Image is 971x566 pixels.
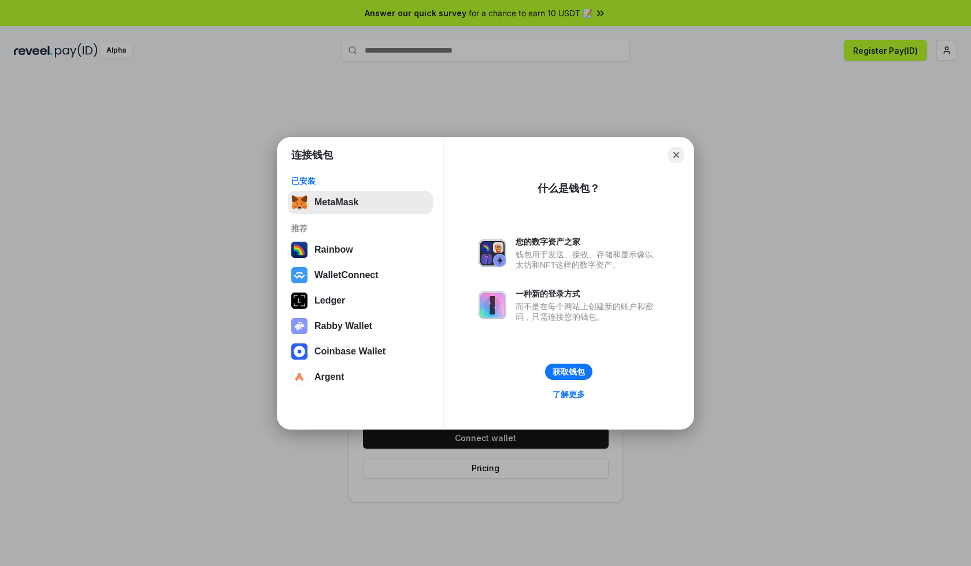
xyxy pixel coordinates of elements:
[314,197,358,208] div: MetaMask
[538,182,600,195] div: 什么是钱包？
[291,194,307,210] img: svg+xml,%3Csvg%20fill%3D%22none%22%20height%3D%2233%22%20viewBox%3D%220%200%2035%2033%22%20width%...
[291,148,333,162] h1: 连接钱包
[516,301,659,322] div: 而不是在每个网站上创建新的账户和密码，只需连接您的钱包。
[546,387,592,402] a: 了解更多
[291,369,307,385] img: svg+xml,%3Csvg%20width%3D%2228%22%20height%3D%2228%22%20viewBox%3D%220%200%2028%2028%22%20fill%3D...
[314,270,379,280] div: WalletConnect
[479,291,506,319] img: svg+xml,%3Csvg%20xmlns%3D%22http%3A%2F%2Fwww.w3.org%2F2000%2Fsvg%22%20fill%3D%22none%22%20viewBox...
[479,239,506,267] img: svg+xml,%3Csvg%20xmlns%3D%22http%3A%2F%2Fwww.w3.org%2F2000%2Fsvg%22%20fill%3D%22none%22%20viewBox...
[291,242,307,258] img: svg+xml,%3Csvg%20width%3D%22120%22%20height%3D%22120%22%20viewBox%3D%220%200%20120%20120%22%20fil...
[288,365,433,389] button: Argent
[288,238,433,261] button: Rainbow
[668,147,684,163] button: Close
[553,367,585,377] div: 获取钱包
[288,191,433,214] button: MetaMask
[288,315,433,338] button: Rabby Wallet
[314,295,345,306] div: Ledger
[291,223,429,234] div: 推荐
[314,372,344,382] div: Argent
[288,264,433,287] button: WalletConnect
[291,343,307,360] img: svg+xml,%3Csvg%20width%3D%2228%22%20height%3D%2228%22%20viewBox%3D%220%200%2028%2028%22%20fill%3D...
[516,288,659,299] div: 一种新的登录方式
[314,321,372,331] div: Rabby Wallet
[288,340,433,363] button: Coinbase Wallet
[314,346,386,357] div: Coinbase Wallet
[288,289,433,312] button: Ledger
[291,293,307,309] img: svg+xml,%3Csvg%20xmlns%3D%22http%3A%2F%2Fwww.w3.org%2F2000%2Fsvg%22%20width%3D%2228%22%20height%3...
[291,176,429,186] div: 已安装
[516,249,659,270] div: 钱包用于发送、接收、存储和显示像以太坊和NFT这样的数字资产。
[553,389,585,399] div: 了解更多
[314,245,353,255] div: Rainbow
[545,364,592,380] button: 获取钱包
[291,318,307,334] img: svg+xml,%3Csvg%20xmlns%3D%22http%3A%2F%2Fwww.w3.org%2F2000%2Fsvg%22%20fill%3D%22none%22%20viewBox...
[516,236,659,247] div: 您的数字资产之家
[291,267,307,283] img: svg+xml,%3Csvg%20width%3D%2228%22%20height%3D%2228%22%20viewBox%3D%220%200%2028%2028%22%20fill%3D...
